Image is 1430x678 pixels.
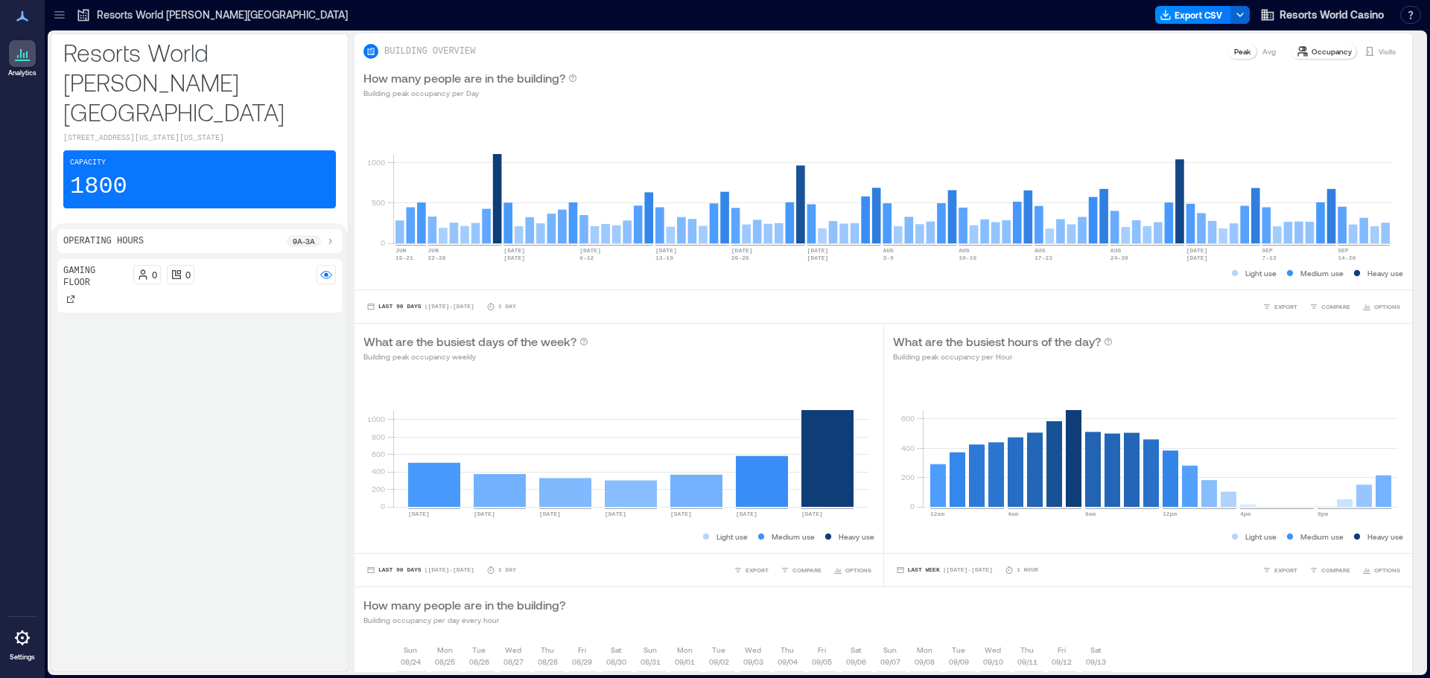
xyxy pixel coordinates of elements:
[641,656,661,668] p: 08/31
[1186,247,1208,254] text: [DATE]
[1085,511,1096,517] text: 8am
[883,644,897,656] p: Sun
[1058,644,1066,656] p: Fri
[1379,45,1396,57] p: Visits
[4,36,41,82] a: Analytics
[1052,656,1072,668] p: 09/12
[404,644,417,656] p: Sun
[185,269,191,281] p: 0
[781,644,794,656] p: Thu
[883,255,894,261] text: 3-9
[1020,644,1034,656] p: Thu
[1374,566,1400,575] span: OPTIONS
[1318,511,1329,517] text: 8pm
[1262,45,1276,57] p: Avg
[4,620,40,666] a: Settings
[1017,566,1038,575] p: 1 Hour
[807,255,829,261] text: [DATE]
[538,656,558,668] p: 08/28
[1259,563,1300,578] button: EXPORT
[363,614,565,626] p: Building occupancy per day every hour
[731,255,749,261] text: 20-26
[1312,45,1352,57] p: Occupancy
[745,644,761,656] p: Wed
[1367,267,1403,279] p: Heavy use
[818,644,826,656] p: Fri
[372,484,385,493] tspan: 200
[880,656,900,668] p: 09/07
[1262,247,1273,254] text: SEP
[731,563,772,578] button: EXPORT
[772,531,815,543] p: Medium use
[498,566,516,575] p: 1 Day
[1245,531,1277,543] p: Light use
[293,235,315,247] p: 9a - 3a
[498,302,516,311] p: 1 Day
[435,656,455,668] p: 08/25
[572,656,592,668] p: 08/29
[1186,255,1208,261] text: [DATE]
[63,235,144,247] p: Operating Hours
[503,247,525,254] text: [DATE]
[712,644,725,656] p: Tue
[845,566,871,575] span: OPTIONS
[363,563,477,578] button: Last 90 Days |[DATE]-[DATE]
[363,351,588,362] p: Building peak occupancy weekly
[1256,3,1388,27] button: Resorts World Casino
[846,656,866,668] p: 09/06
[883,247,894,254] text: AUG
[900,414,914,423] tspan: 600
[812,656,832,668] p: 09/05
[801,511,823,517] text: [DATE]
[474,511,495,517] text: [DATE]
[716,531,748,543] p: Light use
[778,656,798,668] p: 09/04
[1008,511,1019,517] text: 4am
[367,415,385,423] tspan: 1000
[1367,531,1403,543] p: Heavy use
[372,432,385,441] tspan: 800
[363,333,576,351] p: What are the busiest days of the week?
[1240,511,1251,517] text: 4pm
[503,656,524,668] p: 08/27
[1359,563,1403,578] button: OPTIONS
[900,444,914,452] tspan: 400
[70,157,106,169] p: Capacity
[363,87,577,99] p: Building peak occupancy per Day
[983,656,1003,668] p: 09/10
[746,566,769,575] span: EXPORT
[985,644,1001,656] p: Wed
[830,563,874,578] button: OPTIONS
[1280,7,1384,22] span: Resorts World Casino
[1110,247,1122,254] text: AUG
[670,511,692,517] text: [DATE]
[655,247,677,254] text: [DATE]
[1086,656,1106,668] p: 09/13
[539,511,561,517] text: [DATE]
[152,269,157,281] p: 0
[401,656,421,668] p: 08/24
[1274,566,1297,575] span: EXPORT
[63,265,127,289] p: Gaming Floor
[1234,45,1251,57] p: Peak
[1110,255,1128,261] text: 24-30
[1090,644,1101,656] p: Sat
[949,656,969,668] p: 09/09
[1300,267,1344,279] p: Medium use
[395,247,407,254] text: JUN
[1035,247,1046,254] text: AUG
[363,596,565,614] p: How many people are in the building?
[839,531,874,543] p: Heavy use
[731,247,753,254] text: [DATE]
[503,255,525,261] text: [DATE]
[428,255,446,261] text: 22-28
[1321,566,1350,575] span: COMPARE
[372,198,385,207] tspan: 500
[675,656,695,668] p: 09/01
[1306,563,1353,578] button: COMPARE
[381,238,385,247] tspan: 0
[1300,531,1344,543] p: Medium use
[579,255,594,261] text: 6-12
[8,68,36,77] p: Analytics
[778,563,824,578] button: COMPARE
